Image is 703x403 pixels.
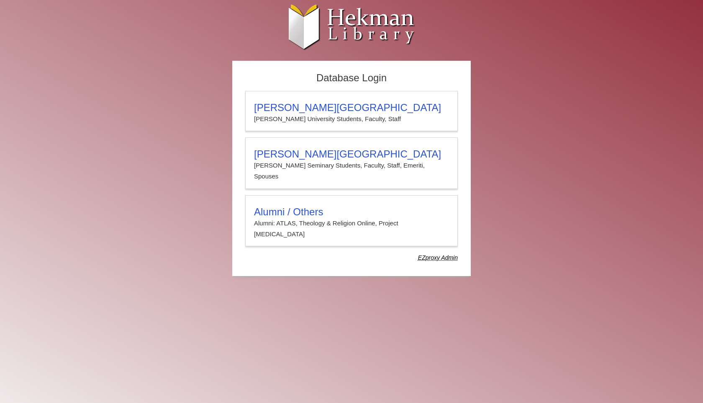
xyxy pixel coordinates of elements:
[254,206,449,240] summary: Alumni / OthersAlumni: ATLAS, Theology & Religion Online, Project [MEDICAL_DATA]
[254,206,449,218] h3: Alumni / Others
[241,70,462,87] h2: Database Login
[245,91,458,131] a: [PERSON_NAME][GEOGRAPHIC_DATA][PERSON_NAME] University Students, Faculty, Staff
[254,160,449,182] p: [PERSON_NAME] Seminary Students, Faculty, Staff, Emeriti, Spouses
[254,148,449,160] h3: [PERSON_NAME][GEOGRAPHIC_DATA]
[254,114,449,124] p: [PERSON_NAME] University Students, Faculty, Staff
[245,137,458,189] a: [PERSON_NAME][GEOGRAPHIC_DATA][PERSON_NAME] Seminary Students, Faculty, Staff, Emeriti, Spouses
[254,102,449,114] h3: [PERSON_NAME][GEOGRAPHIC_DATA]
[418,254,458,261] dfn: Use Alumni login
[254,218,449,240] p: Alumni: ATLAS, Theology & Religion Online, Project [MEDICAL_DATA]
